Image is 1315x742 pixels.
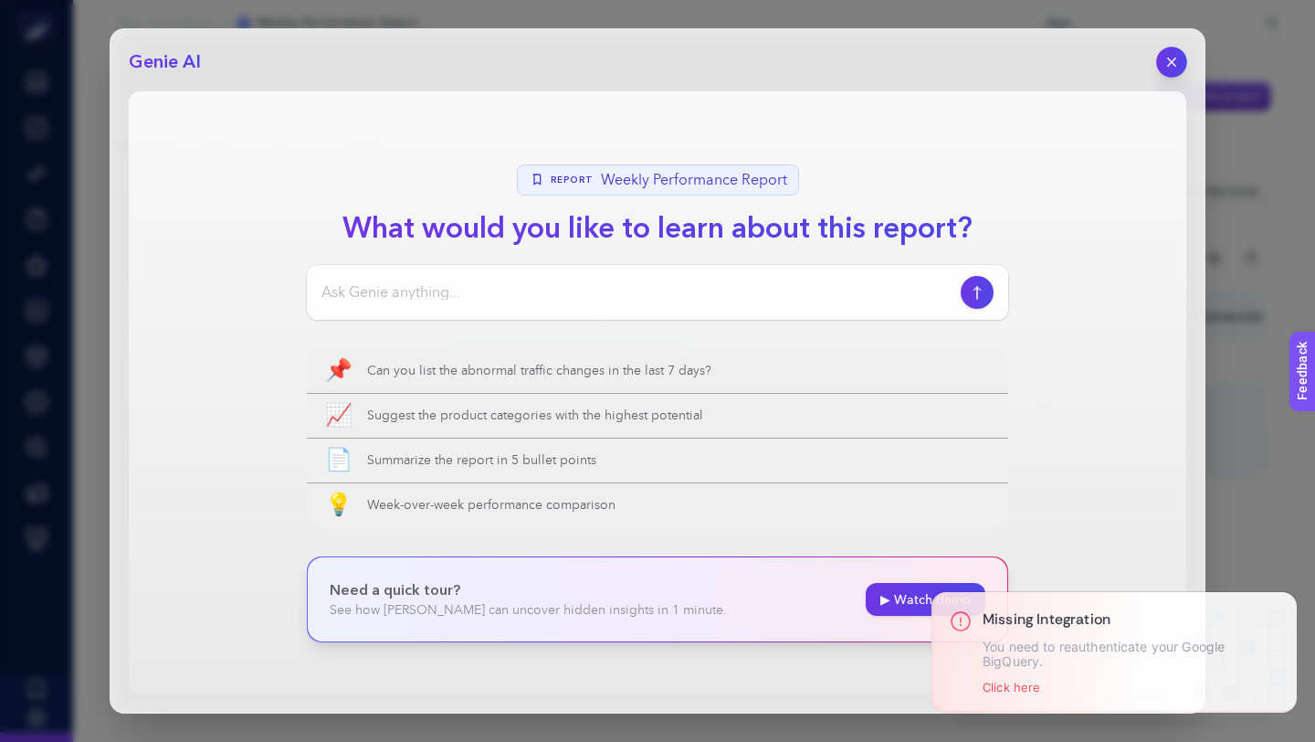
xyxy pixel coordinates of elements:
[307,394,1008,438] button: 📈Suggest the product categories with the highest potential
[325,494,352,516] span: 💡
[983,640,1278,669] p: You need to reauthenticate your Google BigQuery.
[11,5,69,20] span: Feedback
[367,496,990,514] span: Week-over-week performance comparison
[367,407,990,425] span: Suggest the product categories with the highest potential
[330,601,727,620] p: See how [PERSON_NAME] can uncover hidden insights in 1 minute.
[321,281,953,303] input: Ask Genie anything...
[325,360,352,382] span: 📌
[367,451,990,470] span: Summarize the report in 5 bullet points
[325,450,352,472] span: 📄
[129,49,201,75] h2: Genie AI
[983,610,1278,629] h3: Missing Integration
[307,349,1008,393] button: 📌Can you list the abnormal traffic changes in the last 7 days?
[307,483,1008,527] button: 💡Week-over-week performance comparison
[601,169,787,191] span: Weekly Performance Report
[328,207,987,250] h1: What would you like to learn about this report?
[367,362,990,380] span: Can you list the abnormal traffic changes in the last 7 days?
[325,405,352,427] span: 📈
[307,439,1008,482] button: 📄Summarize the report in 5 bullet points
[330,579,727,601] p: Need a quick tour?
[551,174,594,187] span: Report
[866,583,985,616] a: ▶ Watch demo
[983,680,1040,694] button: Click here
